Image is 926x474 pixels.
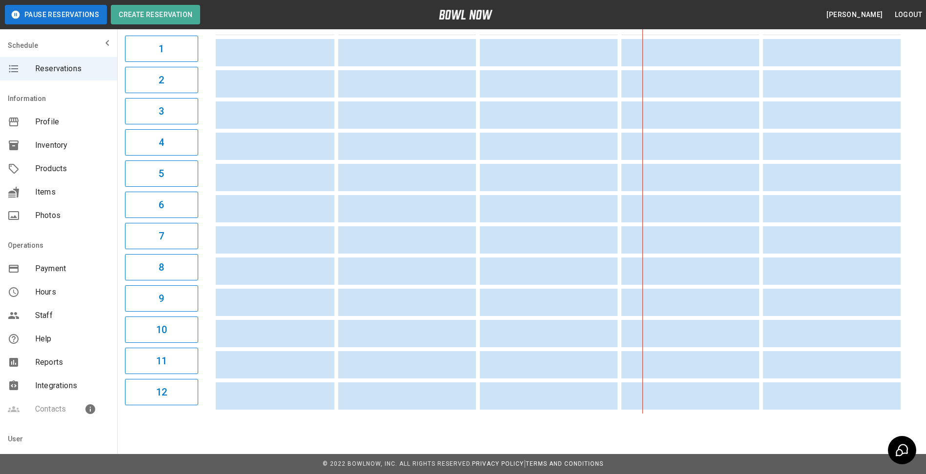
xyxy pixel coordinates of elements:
button: 3 [125,98,198,124]
button: Pause Reservations [5,5,107,24]
button: Logout [891,6,926,24]
button: 8 [125,254,198,280]
button: Create Reservation [111,5,200,24]
span: Integrations [35,380,109,392]
span: Hours [35,286,109,298]
span: Reservations [35,63,109,75]
span: Photos [35,210,109,221]
span: Items [35,186,109,198]
span: Products [35,163,109,175]
button: 12 [125,379,198,405]
button: [PERSON_NAME] [823,6,886,24]
h6: 3 [159,103,164,119]
span: © 2022 BowlNow, Inc. All Rights Reserved. [323,460,472,467]
img: logo [439,10,493,20]
button: 9 [125,285,198,312]
h6: 11 [156,353,167,369]
span: Reports [35,356,109,368]
span: Payment [35,263,109,275]
h6: 9 [159,291,164,306]
span: Profile [35,116,109,128]
h6: 7 [159,228,164,244]
span: Help [35,333,109,345]
span: Inventory [35,139,109,151]
button: 2 [125,67,198,93]
button: 5 [125,160,198,187]
h6: 12 [156,384,167,400]
h6: 8 [159,259,164,275]
button: 1 [125,36,198,62]
h6: 10 [156,322,167,337]
h6: 5 [159,166,164,181]
button: 4 [125,129,198,156]
button: 10 [125,316,198,343]
h6: 2 [159,72,164,88]
button: 11 [125,348,198,374]
h6: 1 [159,41,164,57]
button: 7 [125,223,198,249]
h6: 4 [159,135,164,150]
span: Staff [35,310,109,321]
a: Terms and Conditions [526,460,603,467]
h6: 6 [159,197,164,213]
button: 6 [125,192,198,218]
a: Privacy Policy [472,460,524,467]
